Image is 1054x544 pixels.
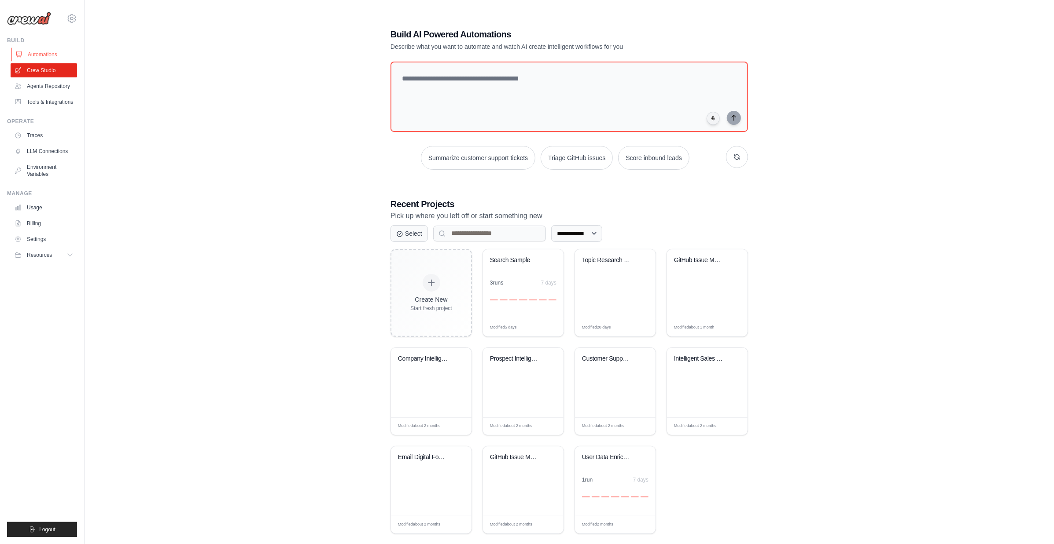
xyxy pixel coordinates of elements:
[601,497,609,497] div: Day 3: 0 executions
[398,355,451,363] div: Company Intelligence & Technical Assessment
[582,522,613,528] span: Modified 2 months
[726,146,748,168] button: Get new suggestions
[11,63,77,77] a: Crew Studio
[631,497,639,497] div: Day 6: 0 executions
[592,497,600,497] div: Day 2: 0 executions
[621,497,629,497] div: Day 5: 0 executions
[582,487,649,497] div: Activity over last 7 days
[543,423,550,430] span: Edit
[391,28,686,40] h1: Build AI Powered Automations
[635,325,642,331] span: Edit
[582,423,624,429] span: Modified about 2 months
[490,522,532,528] span: Modified about 2 months
[421,146,535,170] button: Summarize customer support tickets
[490,256,543,264] div: Search Sample
[500,299,508,300] div: Day 2: 0 executions
[27,252,52,259] span: Resources
[611,497,619,497] div: Day 4: 0 executions
[398,453,451,461] div: Email Digital Footprint Enrichment
[39,526,55,533] span: Logout
[7,190,77,197] div: Manage
[633,476,649,483] div: 7 days
[582,476,593,483] div: 1 run
[727,423,734,430] span: Edit
[582,325,611,331] span: Modified 20 days
[490,325,517,331] span: Modified 5 days
[541,146,613,170] button: Triage GitHub issues
[11,79,77,93] a: Agents Repository
[7,37,77,44] div: Build
[519,299,527,300] div: Day 4: 0 executions
[674,256,727,264] div: GitHub Issue Management Automation
[391,210,748,222] p: Pick up where you left off or start something new
[618,146,689,170] button: Score inbound leads
[11,95,77,109] a: Tools & Integrations
[490,299,498,300] div: Day 1: 0 executions
[509,299,517,300] div: Day 3: 0 executions
[490,290,556,300] div: Activity over last 7 days
[11,160,77,181] a: Environment Variables
[674,423,716,429] span: Modified about 2 months
[11,216,77,230] a: Billing
[11,47,78,62] a: Automations
[674,325,715,331] span: Modified about 1 month
[707,112,720,125] button: Click to speak your automation idea
[635,522,642,528] span: Edit
[11,128,77,142] a: Traces
[451,522,458,528] span: Edit
[582,453,635,461] div: User Data Enrichment Automation
[7,118,77,125] div: Operate
[11,144,77,158] a: LLM Connections
[635,423,642,430] span: Edit
[539,299,547,300] div: Day 6: 0 executions
[398,522,440,528] span: Modified about 2 months
[11,232,77,246] a: Settings
[549,299,556,300] div: Day 7: 0 executions
[543,325,550,331] span: Edit
[582,256,635,264] div: Topic Research & Report Generator
[391,42,686,51] p: Describe what you want to automate and watch AI create intelligent workflows for you
[529,299,537,300] div: Day 5: 0 executions
[582,355,635,363] div: Customer Support Ticket Automation
[391,225,428,242] button: Select
[391,198,748,210] h3: Recent Projects
[490,453,543,461] div: GitHub Issue Monitor & Auto-Triage
[410,305,452,312] div: Start fresh project
[541,279,556,286] div: 7 days
[543,522,550,528] span: Edit
[398,423,440,429] span: Modified about 2 months
[490,279,504,286] div: 3 run s
[582,497,590,497] div: Day 1: 0 executions
[727,325,734,331] span: Edit
[410,295,452,304] div: Create New
[7,522,77,537] button: Logout
[490,423,532,429] span: Modified about 2 months
[11,248,77,262] button: Resources
[11,201,77,215] a: Usage
[641,497,649,497] div: Day 7: 0 executions
[490,355,543,363] div: Prospect Intelligence Research Crew
[674,355,727,363] div: Intelligent Sales Lead Analysis & Routing System
[7,12,51,25] img: Logo
[451,423,458,430] span: Edit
